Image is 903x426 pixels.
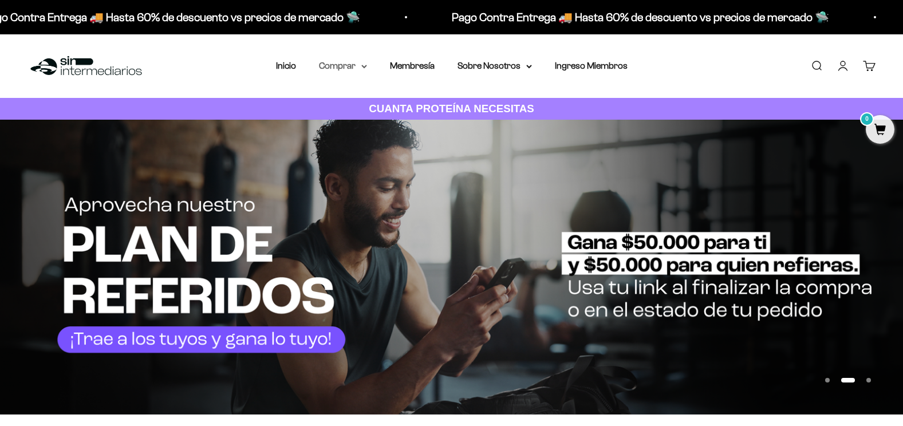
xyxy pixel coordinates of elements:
[390,61,435,70] a: Membresía
[860,112,874,126] mark: 0
[458,58,532,73] summary: Sobre Nosotros
[319,58,367,73] summary: Comprar
[276,61,296,70] a: Inicio
[369,102,534,115] strong: CUANTA PROTEÍNA NECESITAS
[866,124,894,137] a: 0
[555,61,628,70] a: Ingreso Miembros
[413,8,791,26] p: Pago Contra Entrega 🚚 Hasta 60% de descuento vs precios de mercado 🛸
